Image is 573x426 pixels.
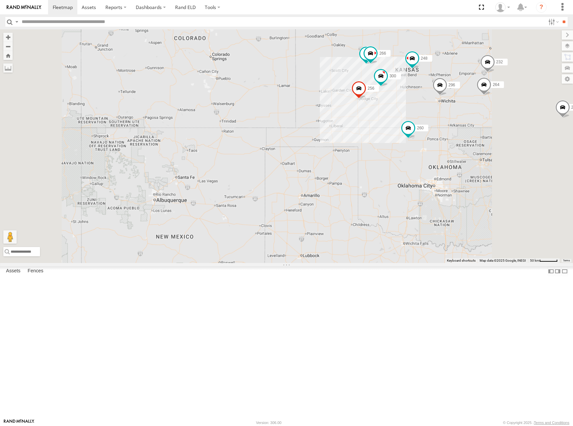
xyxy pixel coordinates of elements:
div: Shane Miller [493,2,512,12]
img: rand-logo.svg [7,5,41,10]
label: Dock Summary Table to the Right [554,266,561,276]
a: Terms (opens in new tab) [563,259,570,262]
button: Map Scale: 50 km per 51 pixels [528,258,560,263]
a: Terms and Conditions [534,421,569,425]
a: Visit our Website [4,419,34,426]
span: 296 [449,83,455,87]
label: Hide Summary Table [561,266,568,276]
label: Fences [24,267,47,276]
i: ? [536,2,547,13]
label: Assets [3,267,24,276]
span: 266 [379,51,386,56]
span: 300 [390,74,396,78]
span: Map data ©2025 Google, INEGI [480,259,526,262]
span: 260 [417,126,424,130]
span: 232 [496,59,503,64]
div: Version: 306.00 [256,421,281,425]
span: 264 [493,82,499,87]
label: Search Filter Options [546,17,560,27]
div: © Copyright 2025 - [503,421,569,425]
button: Keyboard shortcuts [447,258,476,263]
span: 248 [421,56,428,61]
span: 256 [368,86,374,91]
label: Dock Summary Table to the Left [548,266,554,276]
label: Search Query [14,17,19,27]
span: 50 km [530,259,539,262]
button: Zoom out [3,42,13,51]
button: Zoom in [3,33,13,42]
button: Drag Pegman onto the map to open Street View [3,230,17,244]
label: Map Settings [562,74,573,84]
button: Zoom Home [3,51,13,60]
label: Measure [3,63,13,73]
